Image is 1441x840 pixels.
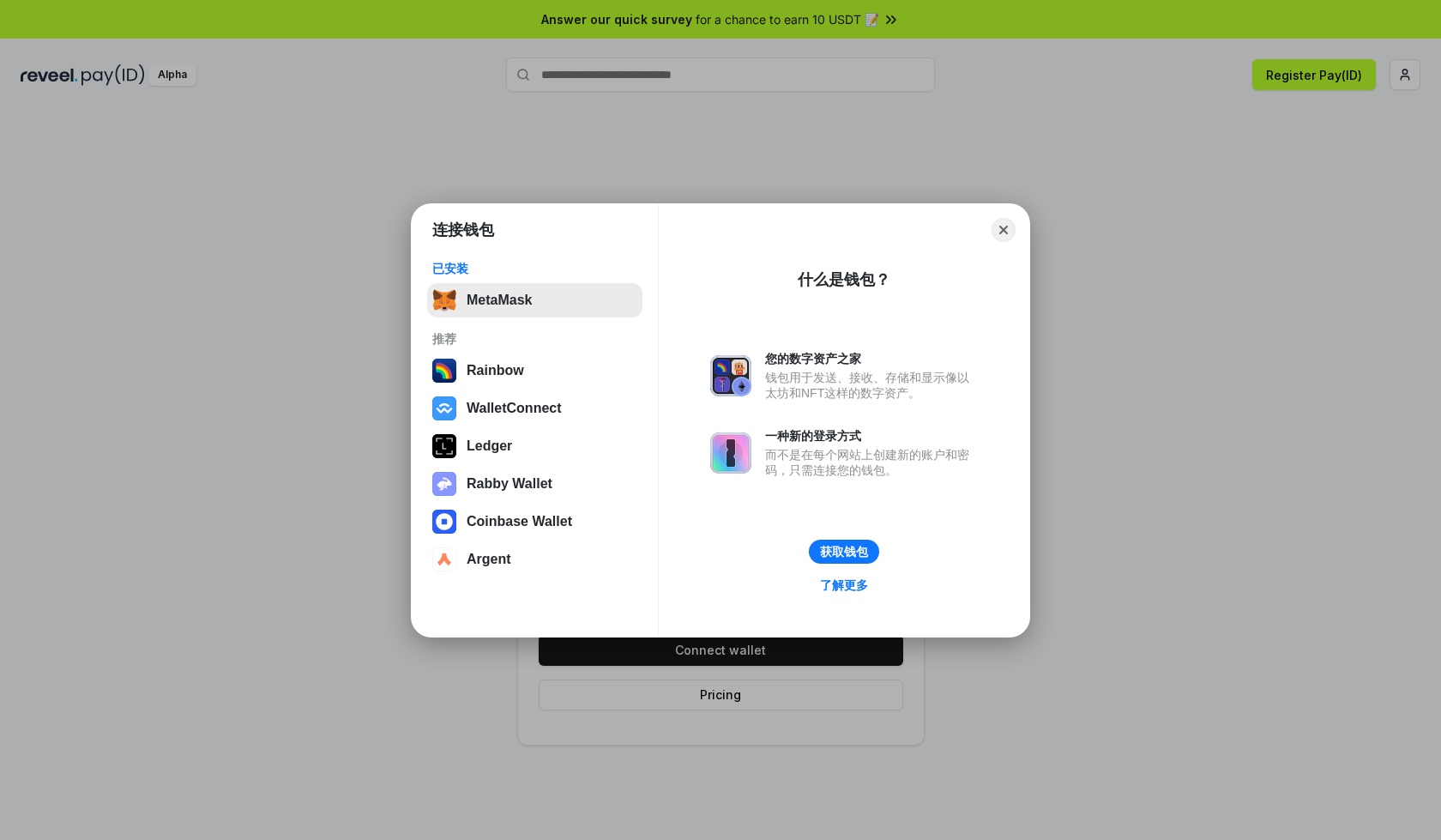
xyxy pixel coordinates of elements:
[432,288,456,312] img: svg+xml,%3Csvg%20fill%3D%22none%22%20height%3D%2233%22%20viewBox%3D%220%200%2035%2033%22%20width%...
[432,547,456,571] img: svg+xml,%3Csvg%20width%3D%2228%22%20height%3D%2228%22%20viewBox%3D%220%200%2028%2028%22%20fill%3D...
[427,283,642,317] button: MetaMask
[432,472,456,496] img: svg+xml,%3Csvg%20xmlns%3D%22http%3A%2F%2Fwww.w3.org%2F2000%2Fsvg%22%20fill%3D%22none%22%20viewBox...
[432,359,456,383] img: svg+xml,%3Csvg%20width%3D%22120%22%20height%3D%22120%22%20viewBox%3D%220%200%20120%20120%22%20fil...
[765,428,978,444] div: 一种新的登录方式
[432,510,456,534] img: svg+xml,%3Csvg%20width%3D%2228%22%20height%3D%2228%22%20viewBox%3D%220%200%2028%2028%22%20fill%3D...
[432,261,637,276] div: 已安装
[467,363,524,378] div: Rainbow
[432,331,637,347] div: 推荐
[467,552,511,567] div: Argent
[432,434,456,458] img: svg+xml,%3Csvg%20xmlns%3D%22http%3A%2F%2Fwww.w3.org%2F2000%2Fsvg%22%20width%3D%2228%22%20height%3...
[467,438,512,454] div: Ledger
[798,269,890,290] div: 什么是钱包？
[765,447,978,478] div: 而不是在每个网站上创建新的账户和密码，只需连接您的钱包。
[765,370,978,401] div: 钱包用于发送、接收、存储和显示像以太坊和NFT这样的数字资产。
[432,220,494,240] h1: 连接钱包
[710,355,751,396] img: svg+xml,%3Csvg%20xmlns%3D%22http%3A%2F%2Fwww.w3.org%2F2000%2Fsvg%22%20fill%3D%22none%22%20viewBox...
[427,391,642,426] button: WalletConnect
[427,505,642,539] button: Coinbase Wallet
[809,540,879,564] button: 获取钱包
[992,218,1016,242] button: Close
[427,467,642,501] button: Rabby Wallet
[467,293,532,308] div: MetaMask
[432,396,456,420] img: svg+xml,%3Csvg%20width%3D%2228%22%20height%3D%2228%22%20viewBox%3D%220%200%2028%2028%22%20fill%3D...
[467,401,562,416] div: WalletConnect
[820,544,868,559] div: 获取钱包
[820,577,868,593] div: 了解更多
[427,429,642,463] button: Ledger
[810,574,878,596] a: 了解更多
[467,476,552,492] div: Rabby Wallet
[467,514,572,529] div: Coinbase Wallet
[765,351,978,366] div: 您的数字资产之家
[427,542,642,577] button: Argent
[427,354,642,388] button: Rainbow
[710,432,751,474] img: svg+xml,%3Csvg%20xmlns%3D%22http%3A%2F%2Fwww.w3.org%2F2000%2Fsvg%22%20fill%3D%22none%22%20viewBox...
